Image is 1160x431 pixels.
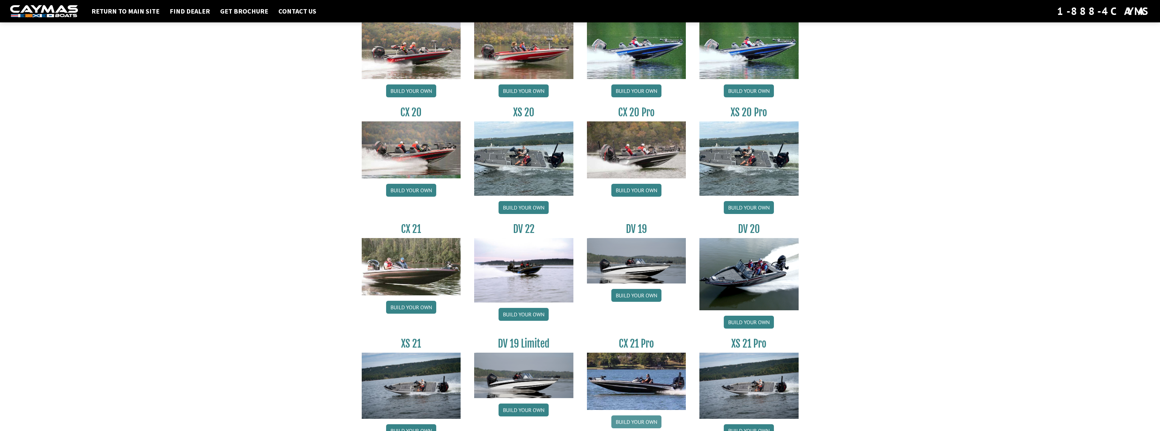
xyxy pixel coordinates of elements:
div: 1-888-4CAYMAS [1057,4,1150,19]
img: XS_21_thumbnail.jpg [699,353,799,419]
a: Build your own [611,84,661,97]
img: dv-19-ban_from_website_for_caymas_connect.png [474,353,573,398]
a: Build your own [724,316,774,329]
h3: XS 20 [474,106,573,119]
a: Build your own [386,184,436,197]
h3: XS 21 [362,337,461,350]
h3: DV 22 [474,223,573,235]
img: XS_20_resized.jpg [474,121,573,196]
a: Build your own [499,308,549,321]
h3: DV 19 [587,223,686,235]
h3: CX 21 Pro [587,337,686,350]
h3: DV 20 [699,223,799,235]
h3: DV 19 Limited [474,337,573,350]
a: Build your own [611,184,661,197]
img: DV_20_from_website_for_caymas_connect.png [699,238,799,310]
a: Get Brochure [217,7,272,16]
a: Contact Us [275,7,320,16]
img: DV22_original_motor_cropped_for_caymas_connect.jpg [474,238,573,302]
img: CX19_thumbnail.jpg [587,22,686,79]
h3: CX 20 [362,106,461,119]
h3: XS 20 Pro [699,106,799,119]
a: Find Dealer [166,7,213,16]
img: CX-20_thumbnail.jpg [362,121,461,178]
img: CX19_thumbnail.jpg [699,22,799,79]
img: CX-18S_thumbnail.jpg [362,22,461,79]
a: Build your own [499,201,549,214]
h3: XS 21 Pro [699,337,799,350]
img: white-logo-c9c8dbefe5ff5ceceb0f0178aa75bf4bb51f6bca0971e226c86eb53dfe498488.png [10,5,78,18]
h3: CX 21 [362,223,461,235]
img: CX-21Pro_thumbnail.jpg [587,353,686,410]
a: Return to main site [88,7,163,16]
a: Build your own [386,301,436,314]
h3: CX 20 Pro [587,106,686,119]
a: Build your own [724,84,774,97]
a: Build your own [499,404,549,416]
img: CX-18SS_thumbnail.jpg [474,22,573,79]
img: XS_21_thumbnail.jpg [362,353,461,419]
a: Build your own [611,289,661,302]
img: CX21_thumb.jpg [362,238,461,295]
a: Build your own [386,84,436,97]
a: Build your own [611,415,661,428]
img: XS_20_resized.jpg [699,121,799,196]
img: CX-20Pro_thumbnail.jpg [587,121,686,178]
img: dv-19-ban_from_website_for_caymas_connect.png [587,238,686,283]
a: Build your own [724,201,774,214]
a: Build your own [499,84,549,97]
